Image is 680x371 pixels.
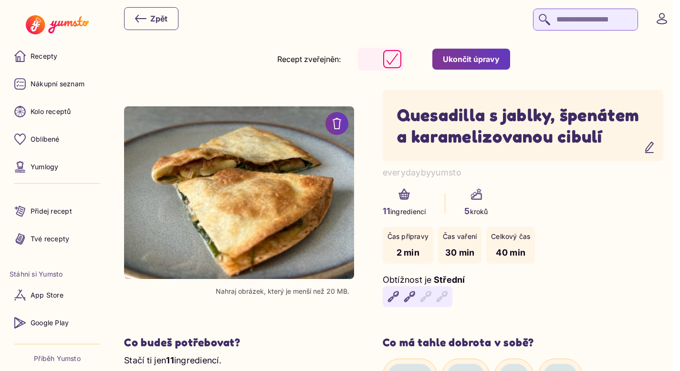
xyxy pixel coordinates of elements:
h1: Quesadilla s jablky, špenátem a karamelizovanou cibulí [397,104,649,147]
span: 11 [383,206,391,216]
p: Nákupní seznam [31,79,84,89]
a: Recepty [10,45,105,68]
img: Selected Image [124,106,354,279]
li: Stáhni si Yumsto [10,269,105,279]
span: Střední [434,275,465,285]
span: 11 [166,355,174,365]
p: Recepty [31,52,57,61]
p: ingrediencí [383,205,426,217]
a: Oblíbené [10,128,105,151]
span: 30 min [445,247,475,258]
div: Zpět [135,13,167,24]
p: Kolo receptů [31,107,71,116]
p: Oblíbené [31,134,60,144]
span: 2 min [397,247,419,258]
p: Yumlogy [31,162,58,172]
a: App Store [10,284,105,307]
a: Nákupní seznam [10,72,105,95]
p: Přidej recept [31,206,72,216]
button: Zpět [124,7,178,30]
label: Recept zveřejněn: [277,54,341,64]
p: Google Play [31,318,69,328]
p: Tvé recepty [31,234,69,244]
p: Nahraj obrázek, který je menší než 20 MB. [216,288,349,295]
a: Kolo receptů [10,100,105,123]
span: 5 [464,206,470,216]
span: 40 min [496,247,525,258]
a: Tvé recepty [10,227,105,250]
p: Obtížnost je [383,273,432,286]
p: kroků [464,205,488,217]
a: Příběh Yumsto [34,354,81,363]
p: Čas vaření [443,232,477,241]
h3: Co má tahle dobrota v sobě? [383,336,664,350]
img: Yumsto logo [26,15,88,34]
p: Celkový čas [491,232,530,241]
p: everydaybyyumsto [383,166,664,179]
p: Čas přípravy [387,232,429,241]
p: App Store [31,290,63,300]
button: Ukončit úpravy [432,49,510,70]
div: Ukončit úpravy [443,54,500,64]
h2: Co budeš potřebovat? [124,336,354,350]
p: Stačí ti jen ingrediencí. [124,354,354,367]
a: Přidej recept [10,200,105,223]
a: Google Play [10,311,105,334]
a: Yumlogy [10,155,105,178]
